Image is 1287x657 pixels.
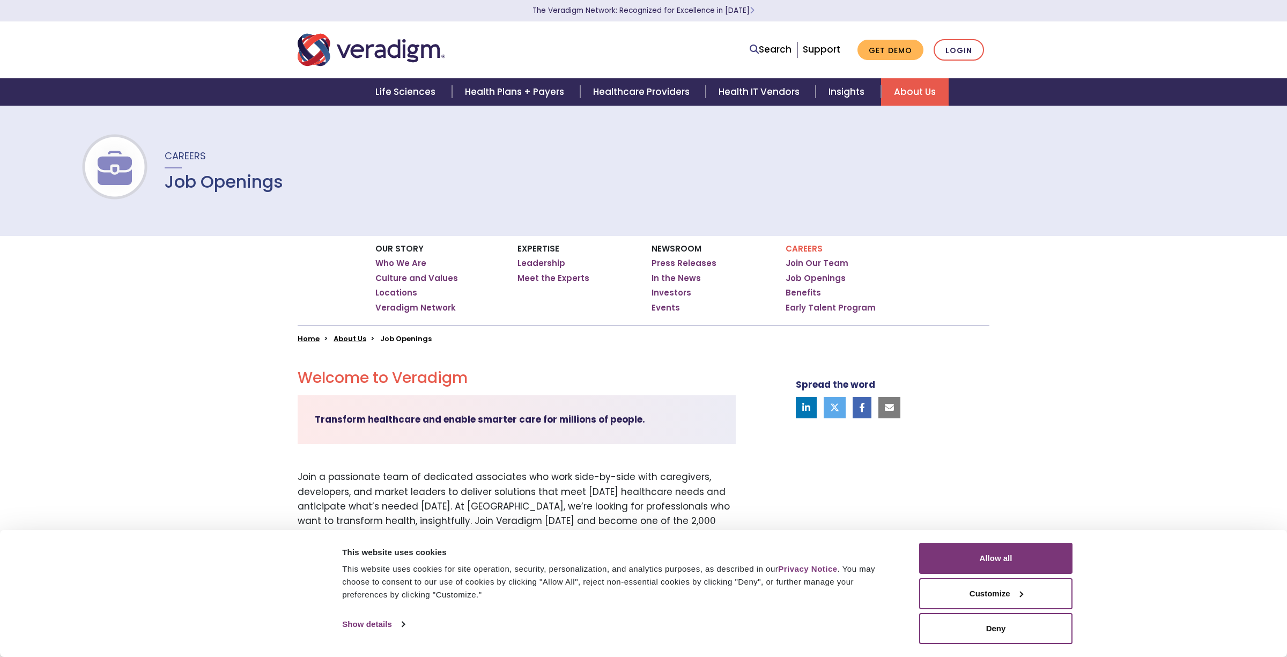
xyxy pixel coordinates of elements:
[919,578,1072,609] button: Customize
[532,5,755,16] a: The Veradigm Network: Recognized for Excellence in [DATE]Learn More
[165,149,206,163] span: Careers
[298,369,736,387] h2: Welcome to Veradigm
[857,40,923,61] a: Get Demo
[375,287,417,298] a: Locations
[517,273,589,284] a: Meet the Experts
[786,287,821,298] a: Benefits
[298,32,445,68] img: Veradigm logo
[816,78,881,106] a: Insights
[652,287,691,298] a: Investors
[315,413,645,426] strong: Transform healthcare and enable smarter care for millions of people.
[652,302,680,313] a: Events
[298,334,320,344] a: Home
[342,563,895,601] div: This website uses cookies for site operation, security, personalization, and analytics purposes, ...
[803,43,840,56] a: Support
[342,546,895,559] div: This website uses cookies
[452,78,580,106] a: Health Plans + Payers
[342,616,404,632] a: Show details
[706,78,816,106] a: Health IT Vendors
[881,78,949,106] a: About Us
[919,613,1072,644] button: Deny
[750,42,792,57] a: Search
[750,5,755,16] span: Learn More
[363,78,452,106] a: Life Sciences
[778,564,837,573] a: Privacy Notice
[919,543,1072,574] button: Allow all
[375,273,458,284] a: Culture and Values
[652,273,701,284] a: In the News
[375,258,426,269] a: Who We Are
[786,273,846,284] a: Job Openings
[796,378,875,391] strong: Spread the word
[517,258,565,269] a: Leadership
[165,172,283,192] h1: Job Openings
[786,302,876,313] a: Early Talent Program
[375,302,456,313] a: Veradigm Network
[334,334,366,344] a: About Us
[580,78,706,106] a: Healthcare Providers
[786,258,848,269] a: Join Our Team
[652,258,716,269] a: Press Releases
[298,470,736,543] p: Join a passionate team of dedicated associates who work side-by-side with caregivers, developers,...
[934,39,984,61] a: Login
